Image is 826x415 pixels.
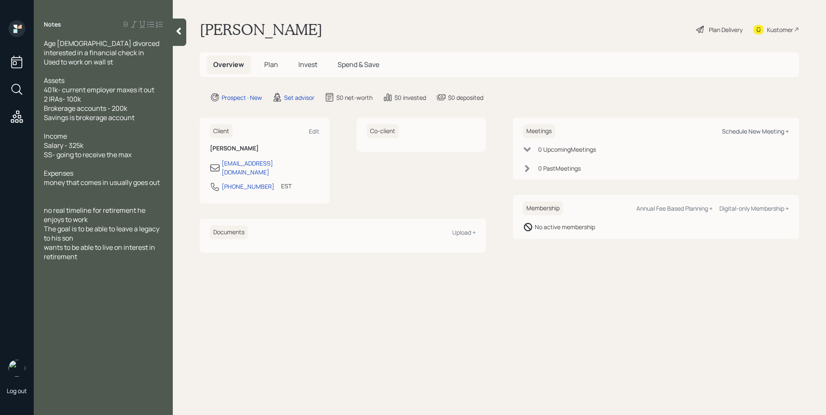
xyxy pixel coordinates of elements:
[284,93,314,102] div: Set advisor
[213,60,244,69] span: Overview
[538,164,581,173] div: 0 Past Meeting s
[767,25,793,34] div: Kustomer
[264,60,278,69] span: Plan
[44,206,147,224] span: no real timeline for retirement he enjoys to work
[309,127,319,135] div: Edit
[298,60,317,69] span: Invest
[44,94,81,104] span: 2 IRAs- 100k
[44,48,144,57] span: interested in a financial check in
[44,20,61,29] label: Notes
[44,85,154,94] span: 401k- current employer maxes it out
[709,25,743,34] div: Plan Delivery
[44,113,134,122] span: Savings is brokerage account
[210,225,248,239] h6: Documents
[523,124,555,138] h6: Meetings
[44,57,113,67] span: Used to work on wall st
[222,182,274,191] div: [PHONE_NUMBER]
[8,360,25,377] img: retirable_logo.png
[636,204,713,212] div: Annual Fee Based Planning +
[44,131,67,141] span: Income
[538,145,596,154] div: 0 Upcoming Meeting s
[200,20,322,39] h1: [PERSON_NAME]
[44,224,161,243] span: The goal is to be able to leave a legacy to his son
[44,178,160,187] span: money that comes in usually goes out
[367,124,399,138] h6: Co-client
[44,150,131,159] span: SS- going to receive the max
[44,141,83,150] span: Salary - 325k
[210,145,319,152] h6: [PERSON_NAME]
[394,93,426,102] div: $0 invested
[222,159,319,177] div: [EMAIL_ADDRESS][DOMAIN_NAME]
[523,201,563,215] h6: Membership
[210,124,233,138] h6: Client
[44,169,73,178] span: Expenses
[452,228,476,236] div: Upload +
[222,93,262,102] div: Prospect · New
[281,182,292,190] div: EST
[44,76,64,85] span: Assets
[338,60,379,69] span: Spend & Save
[722,127,789,135] div: Schedule New Meeting +
[535,222,595,231] div: No active membership
[336,93,373,102] div: $0 net-worth
[44,104,127,113] span: Brokerage accounts - 200k
[719,204,789,212] div: Digital-only Membership +
[448,93,483,102] div: $0 deposited
[44,39,159,48] span: Age [DEMOGRAPHIC_DATA] divorced
[7,387,27,395] div: Log out
[44,243,156,261] span: wants to be able to live on interest in retirement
